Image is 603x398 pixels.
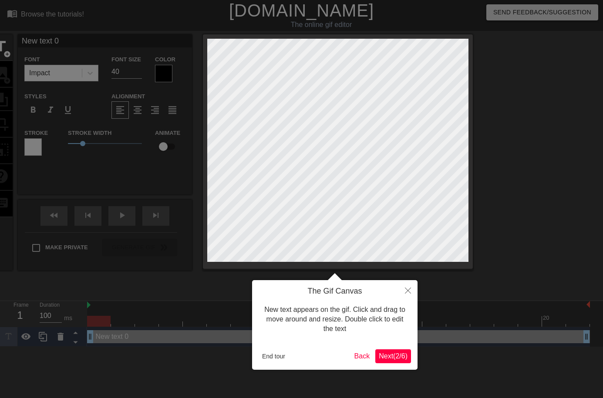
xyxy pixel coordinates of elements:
[375,349,411,363] button: Next
[259,296,411,343] div: New text appears on the gif. Click and drag to move around and resize. Double click to edit the text
[259,350,289,363] button: End tour
[379,352,408,360] span: Next ( 2 / 6 )
[351,349,374,363] button: Back
[398,280,418,300] button: Close
[259,287,411,296] h4: The Gif Canvas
